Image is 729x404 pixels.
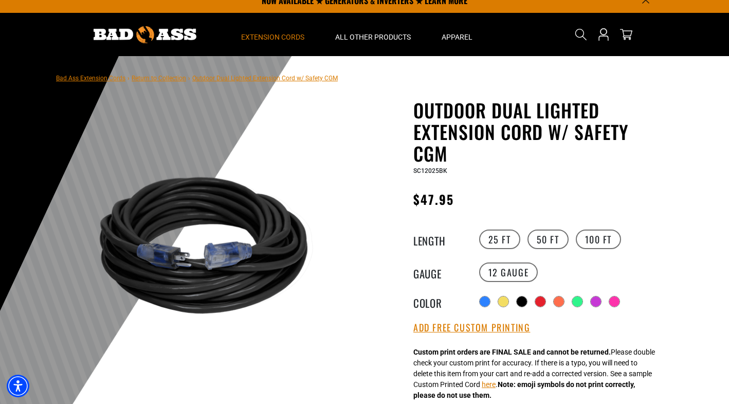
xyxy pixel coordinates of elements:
[413,99,665,164] h1: Outdoor Dual Lighted Extension Cord w/ Safety CGM
[335,32,411,42] span: All Other Products
[7,375,29,397] div: Accessibility Menu
[241,32,304,42] span: Extension Cords
[413,233,465,246] legend: Length
[132,75,186,82] a: Return to Collection
[86,126,334,374] img: Black
[573,26,589,43] summary: Search
[413,347,655,401] div: Please double check your custom print for accuracy. If there is a typo, you will need to delete t...
[56,72,338,84] nav: breadcrumbs
[576,230,622,249] label: 100 FT
[442,32,472,42] span: Apparel
[618,28,634,41] a: cart
[413,380,635,399] strong: Note: emoji symbols do not print correctly, please do not use them.
[127,75,130,82] span: ›
[595,13,612,56] a: Open this option
[188,75,190,82] span: ›
[413,190,454,208] span: $47.95
[192,75,338,82] span: Outdoor Dual Lighted Extension Cord w/ Safety CGM
[413,295,465,308] legend: Color
[413,348,611,356] strong: Custom print orders are FINAL SALE and cannot be returned.
[56,75,125,82] a: Bad Ass Extension Cords
[226,13,320,56] summary: Extension Cords
[527,230,569,249] label: 50 FT
[320,13,426,56] summary: All Other Products
[479,262,538,282] label: 12 Gauge
[413,167,447,174] span: SC12025BK
[479,230,520,249] label: 25 FT
[426,13,488,56] summary: Apparel
[413,266,465,279] legend: Gauge
[94,26,196,43] img: Bad Ass Extension Cords
[482,379,496,390] button: here
[413,322,530,333] button: Add Free Custom Printing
